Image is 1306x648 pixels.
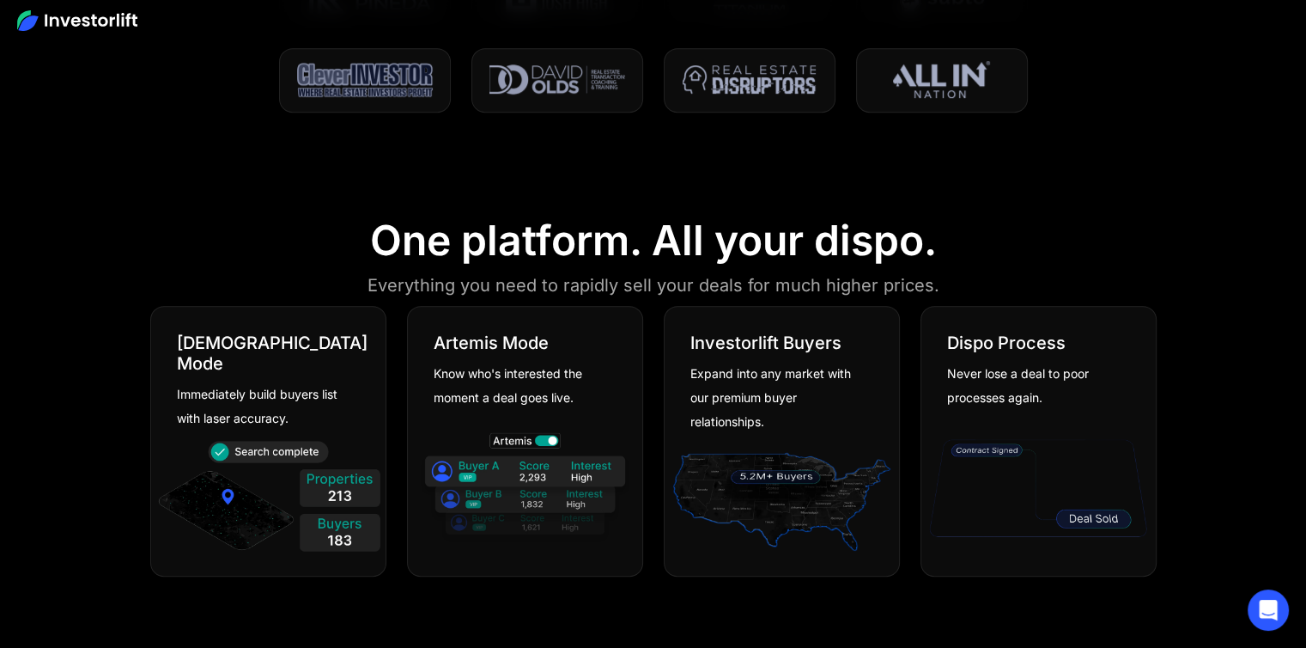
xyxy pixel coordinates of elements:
[690,333,841,353] div: Investorlift Buyers
[1248,590,1289,631] div: Open Intercom Messenger
[177,382,347,431] div: Immediately build buyers list with laser accuracy.
[434,362,604,410] div: Know who's interested the moment a deal goes live.
[370,216,937,266] div: One platform. All your dispo.
[690,362,860,434] div: Expand into any market with our premium buyer relationships.
[434,333,549,353] div: Artemis Mode
[947,333,1066,353] div: Dispo Process
[947,362,1117,410] div: Never lose a deal to poor processes again.
[368,272,939,299] div: Everything you need to rapidly sell your deals for much higher prices.
[177,333,368,374] div: [DEMOGRAPHIC_DATA] Mode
